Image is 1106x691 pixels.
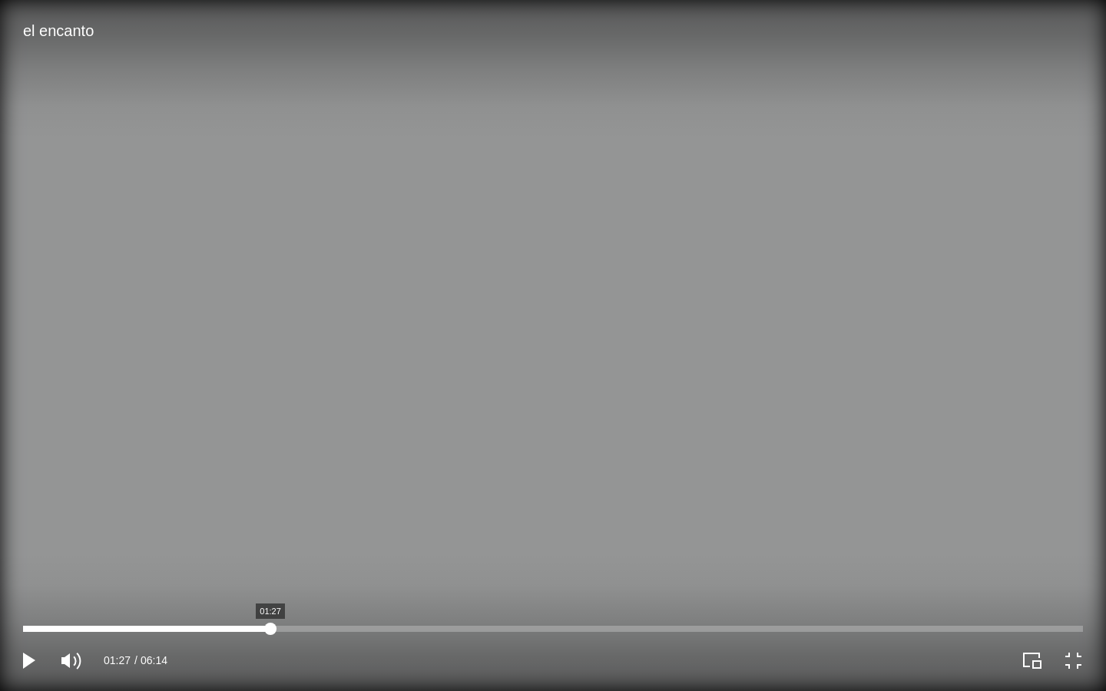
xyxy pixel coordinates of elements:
[1019,647,1046,674] button: Play Picture-in-Picture
[23,23,952,38] div: el encanto
[256,603,285,619] div: 01:27
[104,655,131,666] span: 01:27
[15,647,42,674] button: Play
[58,647,84,674] button: Mute
[134,655,167,666] span: 06:14
[1060,647,1087,674] button: Exit full screen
